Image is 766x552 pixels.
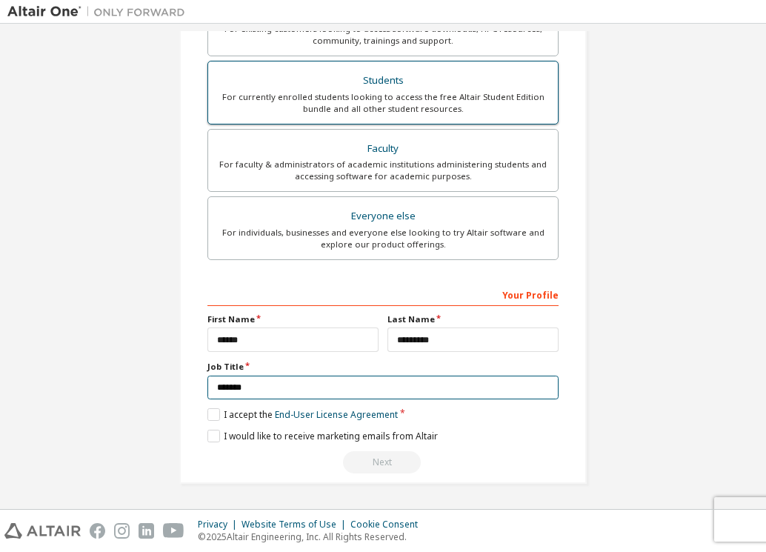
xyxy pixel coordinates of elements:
[7,4,193,19] img: Altair One
[207,430,438,442] label: I would like to receive marketing emails from Altair
[217,70,549,91] div: Students
[217,91,549,115] div: For currently enrolled students looking to access the free Altair Student Edition bundle and all ...
[207,451,559,473] div: Read and acccept EULA to continue
[139,523,154,539] img: linkedin.svg
[217,139,549,159] div: Faculty
[198,531,427,543] p: © 2025 Altair Engineering, Inc. All Rights Reserved.
[114,523,130,539] img: instagram.svg
[90,523,105,539] img: facebook.svg
[207,313,379,325] label: First Name
[207,361,559,373] label: Job Title
[275,408,398,421] a: End-User License Agreement
[350,519,427,531] div: Cookie Consent
[207,282,559,306] div: Your Profile
[163,523,184,539] img: youtube.svg
[217,206,549,227] div: Everyone else
[217,23,549,47] div: For existing customers looking to access software downloads, HPC resources, community, trainings ...
[207,408,398,421] label: I accept the
[242,519,350,531] div: Website Terms of Use
[217,227,549,250] div: For individuals, businesses and everyone else looking to try Altair software and explore our prod...
[217,159,549,182] div: For faculty & administrators of academic institutions administering students and accessing softwa...
[387,313,559,325] label: Last Name
[198,519,242,531] div: Privacy
[4,523,81,539] img: altair_logo.svg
